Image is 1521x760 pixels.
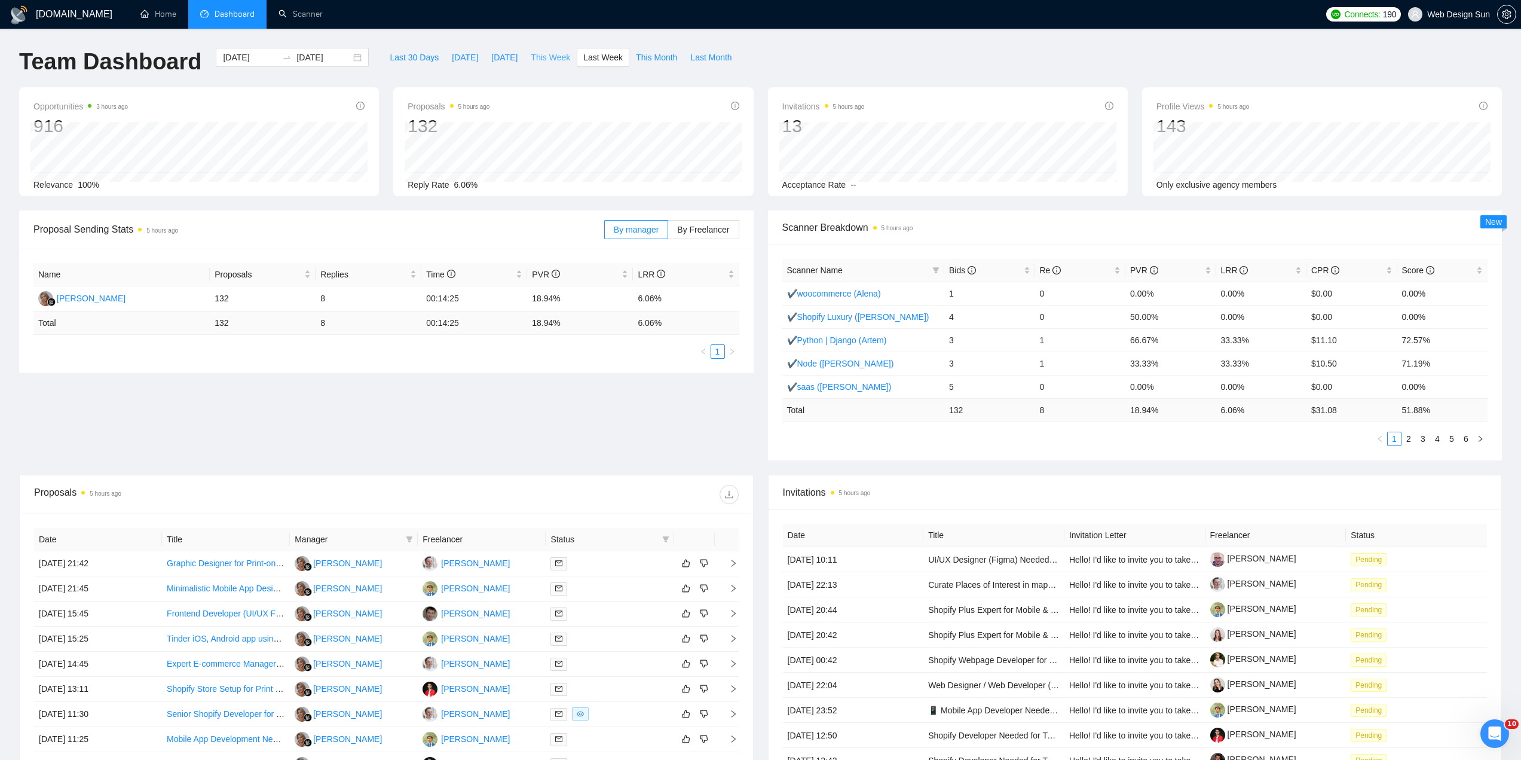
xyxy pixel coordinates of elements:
[1216,328,1307,352] td: 33.33%
[295,583,382,593] a: MC[PERSON_NAME]
[146,227,178,234] time: 5 hours ago
[406,536,413,543] span: filter
[682,659,690,669] span: like
[700,709,708,719] span: dislike
[356,102,365,110] span: info-circle
[928,555,1210,564] a: UI/UX Designer (Figma) Needed for Cybersecurity Dashboard Development
[679,657,693,671] button: like
[295,631,310,646] img: MC
[1473,432,1488,446] button: right
[313,607,382,620] div: [PERSON_NAME]
[295,682,310,697] img: MC
[1351,655,1391,664] a: Pending
[423,734,510,743] a: IT[PERSON_NAME]
[295,657,310,672] img: MC
[928,655,1133,665] a: Shopify Webpage Developer for Product Customization
[1351,679,1387,692] span: Pending
[1485,217,1502,227] span: New
[1479,102,1488,110] span: info-circle
[1216,282,1307,305] td: 0.00%
[210,263,316,286] th: Proposals
[1221,265,1248,275] span: LRR
[833,103,865,110] time: 5 hours ago
[167,584,397,593] a: Minimalistic Mobile App Designer Needed for Workout Tracker
[679,732,693,746] button: like
[1040,265,1061,275] span: Re
[423,556,437,571] img: IS
[633,312,739,335] td: 6.06 %
[1351,579,1391,589] a: Pending
[633,286,739,312] td: 6.06%
[1351,705,1391,715] a: Pending
[928,605,1213,615] a: Shopify Plus Expert for Mobile & Checkout Optimization (SEO + CRO Focus)
[421,286,527,312] td: 00:14:25
[304,663,312,672] img: gigradar-bm.png
[1210,730,1296,739] a: [PERSON_NAME]
[720,490,738,499] span: download
[316,312,421,335] td: 8
[700,609,708,618] span: dislike
[140,9,176,19] a: homeHome
[78,180,99,190] span: 100%
[682,609,690,618] span: like
[33,99,128,114] span: Opportunities
[1306,328,1397,352] td: $11.10
[215,9,255,19] span: Dashboard
[928,706,1226,715] a: 📱 Mobile App Developer Needed – Build Paid Subscription App (iOS + Android)
[527,286,633,312] td: 18.94%
[787,335,887,345] a: ✔Python | Django (Artem)
[1156,115,1250,138] div: 143
[555,685,562,692] span: mail
[316,263,421,286] th: Replies
[682,584,690,593] span: like
[1351,578,1387,591] span: Pending
[679,631,693,646] button: like
[1431,432,1444,445] a: 4
[452,51,478,64] span: [DATE]
[295,734,382,743] a: MC[PERSON_NAME]
[295,658,382,668] a: MC[PERSON_NAME]
[690,51,732,64] span: Last Month
[697,581,711,596] button: dislike
[1416,432,1430,446] li: 3
[677,225,729,234] span: By Freelancer
[696,344,711,359] button: left
[447,270,455,278] span: info-circle
[1210,728,1225,743] img: c1gYzaiHUxzr9pyMKNIHxZ8zNyqQY9LeMr9TiodOxNT0d-ipwb5dqWQRi3NaJcazU8
[682,684,690,694] span: like
[295,606,310,621] img: MC
[441,582,510,595] div: [PERSON_NAME]
[1035,282,1126,305] td: 0
[279,9,323,19] a: searchScanner
[1105,102,1113,110] span: info-circle
[682,634,690,643] span: like
[711,345,724,358] a: 1
[1216,305,1307,328] td: 0.00%
[638,270,665,279] span: LRR
[458,103,490,110] time: 5 hours ago
[423,707,437,722] img: IS
[295,581,310,596] img: MC
[210,312,316,335] td: 132
[928,731,1094,740] a: Shopify Developer Needed for Two Websites
[1344,8,1380,21] span: Connects:
[555,635,562,642] span: mail
[700,659,708,669] span: dislike
[1387,432,1401,446] li: 1
[696,344,711,359] li: Previous Page
[295,709,382,718] a: MC[PERSON_NAME]
[1351,628,1387,642] span: Pending
[313,732,382,746] div: [PERSON_NAME]
[1125,282,1216,305] td: 0.00%
[711,344,725,359] li: 1
[700,558,708,568] span: dislike
[33,115,128,138] div: 916
[1351,729,1387,742] span: Pending
[1351,654,1387,667] span: Pending
[700,584,708,593] span: dislike
[282,53,292,62] span: to
[1397,305,1488,328] td: 0.00%
[441,732,510,746] div: [PERSON_NAME]
[33,263,210,286] th: Name
[1505,719,1519,729] span: 10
